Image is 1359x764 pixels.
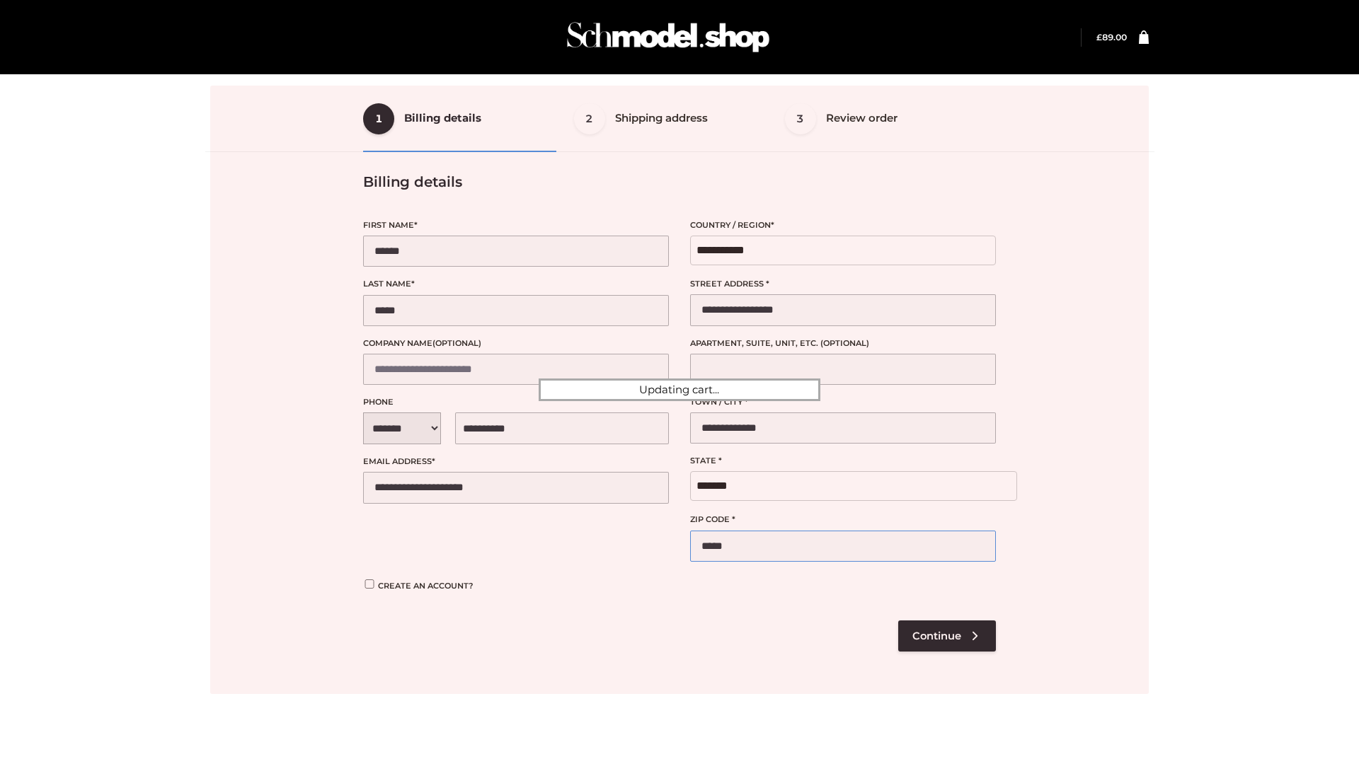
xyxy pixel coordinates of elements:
a: £89.00 [1096,32,1127,42]
bdi: 89.00 [1096,32,1127,42]
span: £ [1096,32,1102,42]
img: Schmodel Admin 964 [562,9,774,65]
div: Updating cart... [539,378,820,401]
